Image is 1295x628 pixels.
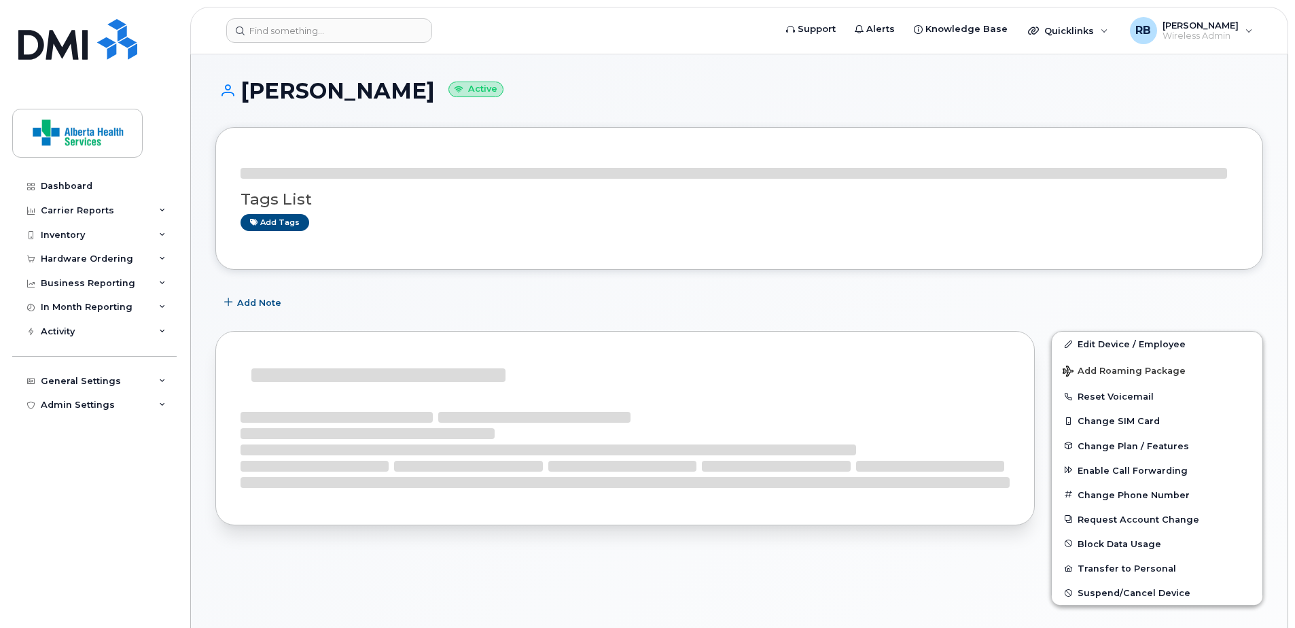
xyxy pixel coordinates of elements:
[1052,434,1262,458] button: Change Plan / Features
[1052,332,1262,356] a: Edit Device / Employee
[241,191,1238,208] h3: Tags List
[1052,580,1262,605] button: Suspend/Cancel Device
[1052,556,1262,580] button: Transfer to Personal
[1052,507,1262,531] button: Request Account Change
[1052,458,1262,483] button: Enable Call Forwarding
[1052,356,1262,384] button: Add Roaming Package
[448,82,503,97] small: Active
[215,290,293,315] button: Add Note
[1052,384,1262,408] button: Reset Voicemail
[1052,408,1262,433] button: Change SIM Card
[1063,366,1186,379] span: Add Roaming Package
[1052,483,1262,507] button: Change Phone Number
[1052,531,1262,556] button: Block Data Usage
[1078,588,1190,598] span: Suspend/Cancel Device
[1078,440,1189,451] span: Change Plan / Features
[1078,465,1188,475] span: Enable Call Forwarding
[241,214,309,231] a: Add tags
[215,79,1263,103] h1: [PERSON_NAME]
[237,296,281,309] span: Add Note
